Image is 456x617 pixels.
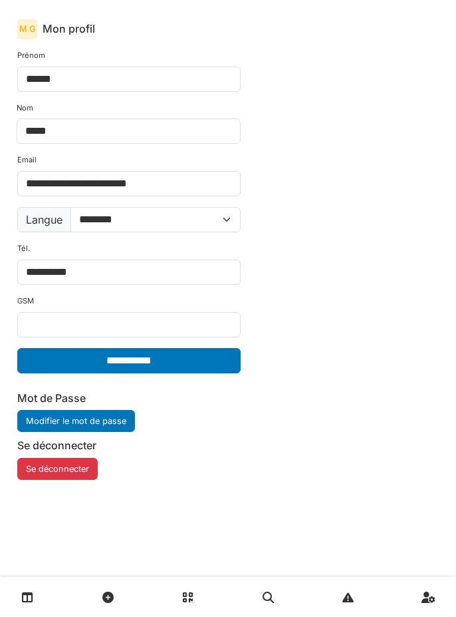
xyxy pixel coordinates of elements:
a: Modifier le mot de passe [17,410,135,432]
label: Tél. [17,243,30,254]
h6: Se déconnecter [17,439,241,452]
label: Langue [17,207,71,232]
label: Nom [17,103,33,114]
label: GSM [17,296,34,307]
label: Prénom [17,50,45,61]
div: M G [17,19,37,39]
h6: Mot de Passe [17,392,241,405]
button: Se déconnecter [17,458,98,480]
h6: Mon profil [43,23,95,35]
label: Email [17,154,37,166]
